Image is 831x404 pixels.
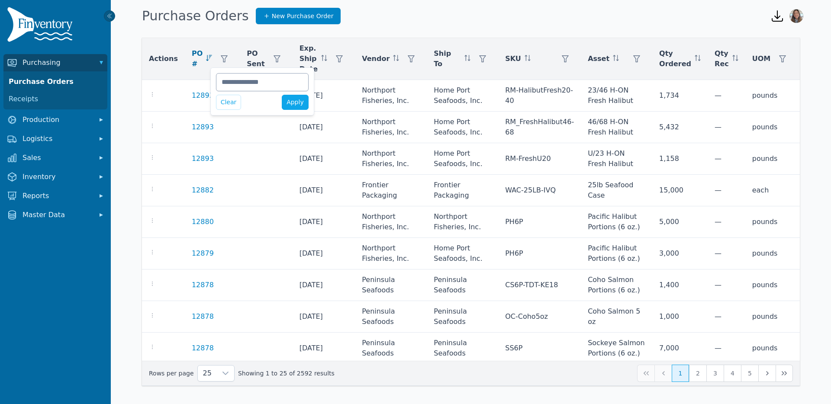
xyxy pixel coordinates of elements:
[293,333,355,364] td: [DATE]
[192,90,214,101] a: 12893
[581,269,652,301] td: Coho Salmon Portions (6 oz.)
[715,48,729,69] span: Qty Rec
[652,269,708,301] td: 1,400
[3,206,107,224] button: Master Data
[23,58,92,68] span: Purchasing
[652,333,708,364] td: 7,000
[300,43,318,74] span: Exp. Ship Date
[293,112,355,143] td: [DATE]
[708,175,745,206] td: —
[427,206,498,238] td: Northport Fisheries, Inc.
[427,80,498,112] td: Home Port Seafoods, Inc.
[689,365,706,382] button: Page 2
[282,95,309,110] button: Apply
[652,80,708,112] td: 1,734
[672,365,689,382] button: Page 1
[355,112,427,143] td: Northport Fisheries, Inc.
[652,301,708,333] td: 1,000
[293,80,355,112] td: [DATE]
[498,206,581,238] td: PH6P
[745,143,799,175] td: pounds
[498,238,581,269] td: PH6P
[192,48,203,69] span: PO #
[427,143,498,175] td: Home Port Seafoods, Inc.
[238,369,335,378] span: Showing 1 to 25 of 2592 results
[427,301,498,333] td: Peninsula Seafoods
[581,238,652,269] td: Pacific Halibut Portions (6 oz.)
[498,301,581,333] td: OC-Coho5oz
[581,175,652,206] td: 25lb Seafood Case
[745,269,799,301] td: pounds
[581,333,652,364] td: Sockeye Salmon Portions (6 oz.)
[758,365,776,382] button: Next Page
[355,143,427,175] td: Northport Fisheries, Inc.
[745,238,799,269] td: pounds
[706,365,724,382] button: Page 3
[256,8,341,24] a: New Purchase Order
[216,95,242,110] button: Clear
[708,301,745,333] td: —
[505,54,521,64] span: SKU
[708,112,745,143] td: —
[3,111,107,128] button: Production
[23,134,92,144] span: Logistics
[23,191,92,201] span: Reports
[355,175,427,206] td: Frontier Packaging
[192,343,214,353] a: 12878
[659,48,691,69] span: Qty Ordered
[708,238,745,269] td: —
[23,210,92,220] span: Master Data
[498,333,581,364] td: SS6P
[293,175,355,206] td: [DATE]
[652,175,708,206] td: 15,000
[652,206,708,238] td: 5,000
[498,175,581,206] td: WAC-25LB-IVQ
[708,80,745,112] td: —
[581,143,652,175] td: U/23 H-ON Fresh Halibut
[498,80,581,112] td: RM-HalibutFresh20-40
[652,238,708,269] td: 3,000
[272,12,334,20] span: New Purchase Order
[293,269,355,301] td: [DATE]
[434,48,461,69] span: Ship To
[198,366,217,381] span: Rows per page
[581,112,652,143] td: 46/68 H-ON Fresh Halibut
[293,206,355,238] td: [DATE]
[23,153,92,163] span: Sales
[427,175,498,206] td: Frontier Packaging
[427,112,498,143] td: Home Port Seafoods, Inc.
[745,175,799,206] td: each
[293,301,355,333] td: [DATE]
[776,365,793,382] button: Last Page
[588,54,609,64] span: Asset
[7,7,76,45] img: Finventory
[745,80,799,112] td: pounds
[581,80,652,112] td: 23/46 H-ON Fresh Halibut
[3,168,107,186] button: Inventory
[581,301,652,333] td: Coho Salmon 5 oz
[142,8,249,24] h1: Purchase Orders
[293,238,355,269] td: [DATE]
[23,115,92,125] span: Production
[23,172,92,182] span: Inventory
[498,143,581,175] td: RM-FreshU20
[192,154,214,164] a: 12893
[708,206,745,238] td: —
[5,90,106,108] a: Receipts
[3,130,107,147] button: Logistics
[652,143,708,175] td: 1,158
[192,185,214,196] a: 12882
[287,98,304,107] span: Apply
[652,112,708,143] td: 5,432
[708,333,745,364] td: —
[581,206,652,238] td: Pacific Halibut Portions (6 oz.)
[3,187,107,205] button: Reports
[247,48,264,69] span: PO Sent
[427,238,498,269] td: Home Port Seafoods, Inc.
[708,269,745,301] td: —
[192,217,214,227] a: 12880
[498,269,581,301] td: CS6P-TDT-KE18
[355,269,427,301] td: Peninsula Seafoods
[3,149,107,167] button: Sales
[427,269,498,301] td: Peninsula Seafoods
